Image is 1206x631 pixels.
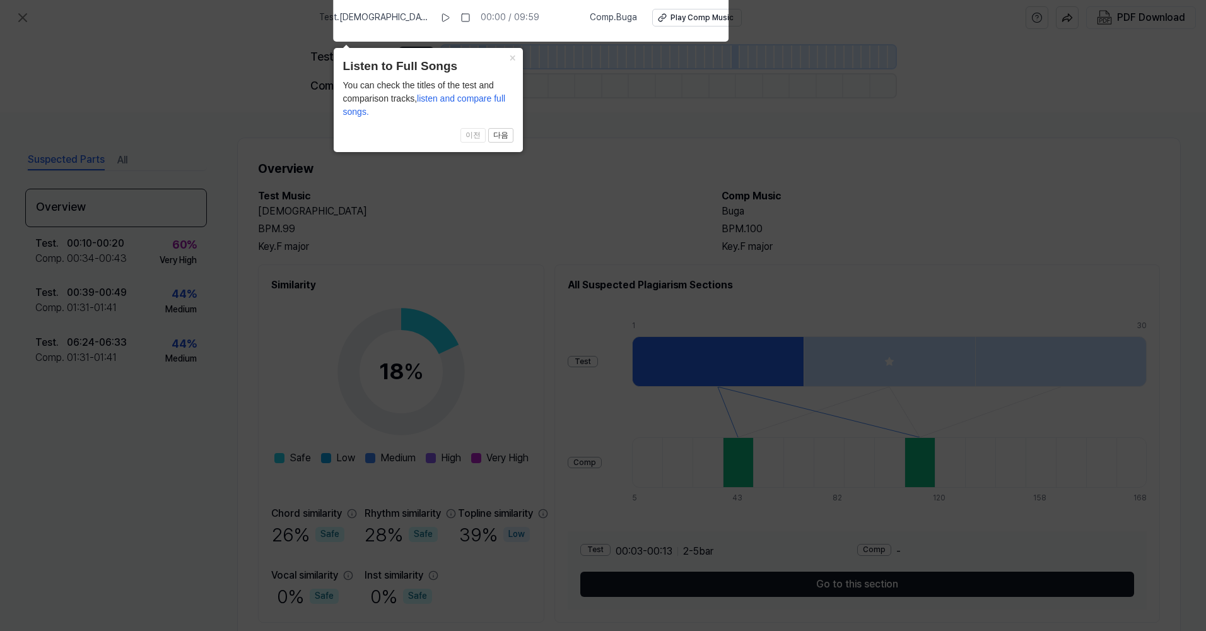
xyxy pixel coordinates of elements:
button: Close [503,48,523,66]
button: 다음 [488,128,513,143]
header: Listen to Full Songs [343,57,513,76]
span: Comp . Buga [590,11,637,24]
span: listen and compare full songs. [343,93,506,117]
span: Test . [DEMOGRAPHIC_DATA] [319,11,430,24]
div: Play Comp Music [670,13,734,23]
button: Play Comp Music [652,9,742,27]
div: You can check the titles of the test and comparison tracks, [343,79,513,119]
div: 00:00 / 09:59 [481,11,539,24]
